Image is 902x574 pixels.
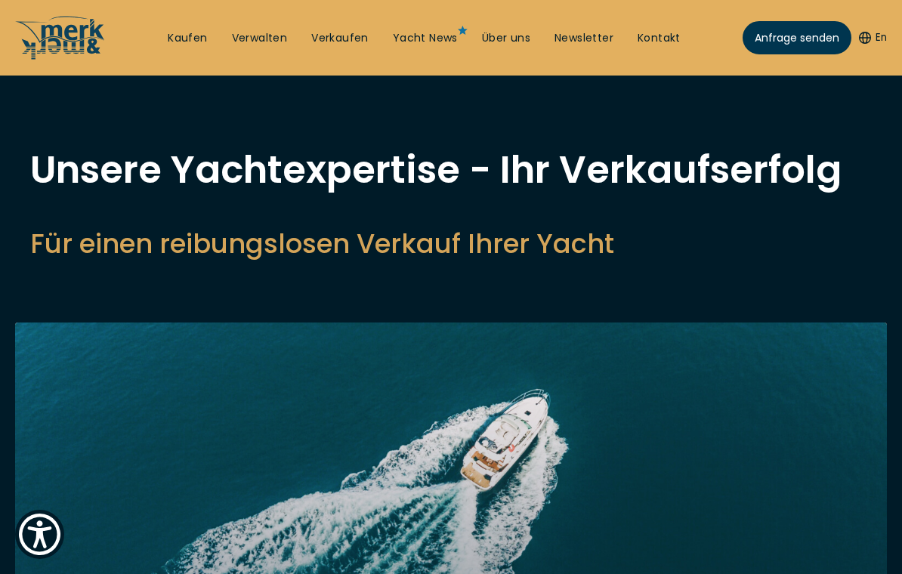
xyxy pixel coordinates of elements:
[30,151,872,189] h1: Unsere Yachtexpertise - Ihr Verkaufserfolg
[638,31,681,46] a: Kontakt
[554,31,613,46] a: Newsletter
[232,31,288,46] a: Verwalten
[311,31,369,46] a: Verkaufen
[859,30,887,45] button: En
[743,21,851,54] a: Anfrage senden
[168,31,207,46] a: Kaufen
[755,30,839,46] span: Anfrage senden
[15,510,64,559] button: Show Accessibility Preferences
[482,31,530,46] a: Über uns
[30,225,872,262] h2: Für einen reibungslosen Verkauf Ihrer Yacht
[393,31,458,46] a: Yacht News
